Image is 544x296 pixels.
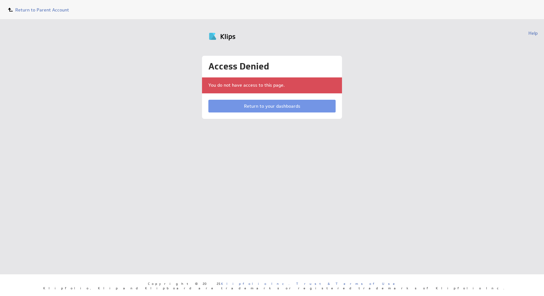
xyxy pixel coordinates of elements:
a: Return to your dashboards [208,100,336,112]
p: You do not have access to this page. [208,82,336,89]
a: Klipfolio Inc. [221,281,289,286]
span: Copyright © 2025 [148,282,289,285]
img: Klipfolio klips logo [208,30,265,45]
a: Trust & Terms of Use [296,281,399,286]
h1: Access Denied [208,62,336,71]
a: Return to Parent Account [6,6,69,13]
a: Help [528,30,538,36]
span: Klipfolio, Klip and Klipboard are trademarks or registered trademarks of Klipfolio Inc. [43,286,504,290]
img: to-parent.svg [6,6,14,13]
span: Return to Parent Account [15,7,69,13]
